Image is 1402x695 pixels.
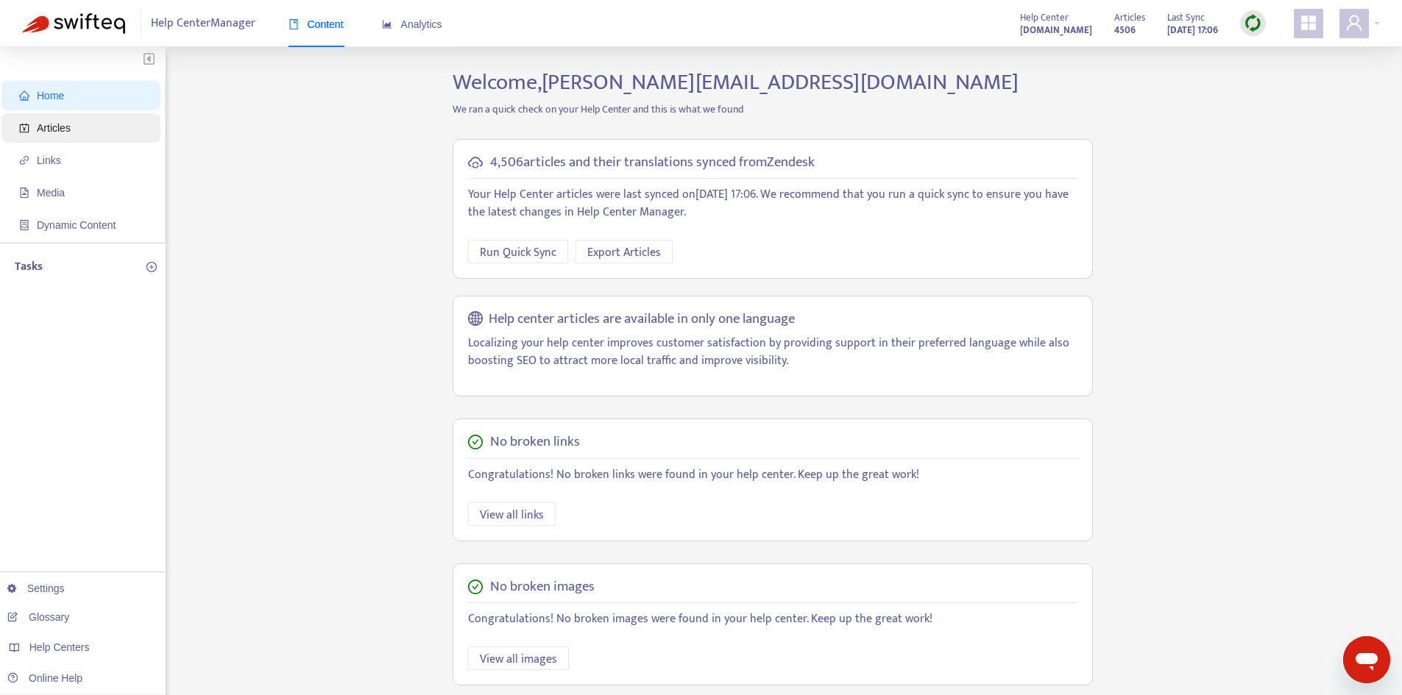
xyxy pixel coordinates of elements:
[1167,22,1218,38] strong: [DATE] 17:06
[468,155,483,170] span: cloud-sync
[19,188,29,198] span: file-image
[1020,10,1069,26] span: Help Center
[288,18,344,30] span: Content
[468,610,1077,628] p: Congratulations! No broken images were found in your help center. Keep up the great work!
[1244,14,1262,32] img: sync.dc5367851b00ba804db3.png
[7,672,82,684] a: Online Help
[468,580,483,594] span: check-circle
[1114,10,1145,26] span: Articles
[453,64,1019,101] span: Welcome, [PERSON_NAME][EMAIL_ADDRESS][DOMAIN_NAME]
[587,243,661,262] span: Export Articles
[37,122,71,134] span: Articles
[19,123,29,133] span: account-book
[151,10,255,38] span: Help Center Manager
[37,154,61,166] span: Links
[1020,22,1092,38] strong: [DOMAIN_NAME]
[7,611,69,623] a: Glossary
[468,240,568,263] button: Run Quick Sync
[1300,14,1317,32] span: appstore
[19,220,29,230] span: container
[468,186,1077,221] p: Your Help Center articles were last synced on [DATE] 17:06 . We recommend that you run a quick sy...
[468,435,483,449] span: check-circle
[37,219,116,231] span: Dynamic Content
[382,19,392,29] span: area-chart
[288,19,299,29] span: book
[468,466,1077,484] p: Congratulations! No broken links were found in your help center. Keep up the great work!
[37,90,64,101] span: Home
[1167,10,1205,26] span: Last Sync
[1343,636,1390,683] iframe: Button to launch messaging window
[15,258,43,276] p: Tasks
[37,187,65,199] span: Media
[489,311,795,328] h5: Help center articles are available in only one language
[468,311,483,328] span: global
[576,240,673,263] button: Export Articles
[480,650,557,669] span: View all images
[468,502,556,526] button: View all links
[146,262,157,272] span: plus-circle
[19,90,29,101] span: home
[490,154,815,171] h5: 4,506 articles and their translations synced from Zendesk
[490,434,580,451] h5: No broken links
[382,18,442,30] span: Analytics
[480,506,544,524] span: View all links
[490,579,595,596] h5: No broken images
[468,335,1077,370] p: Localizing your help center improves customer satisfaction by providing support in their preferre...
[1020,21,1092,38] a: [DOMAIN_NAME]
[7,582,65,594] a: Settings
[442,101,1104,117] p: We ran a quick check on your Help Center and this is what we found
[1345,14,1363,32] span: user
[468,646,569,670] button: View all images
[22,13,125,34] img: Swifteq
[19,155,29,165] span: link
[480,243,556,262] span: Run Quick Sync
[1114,22,1136,38] strong: 4506
[29,641,90,653] span: Help Centers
